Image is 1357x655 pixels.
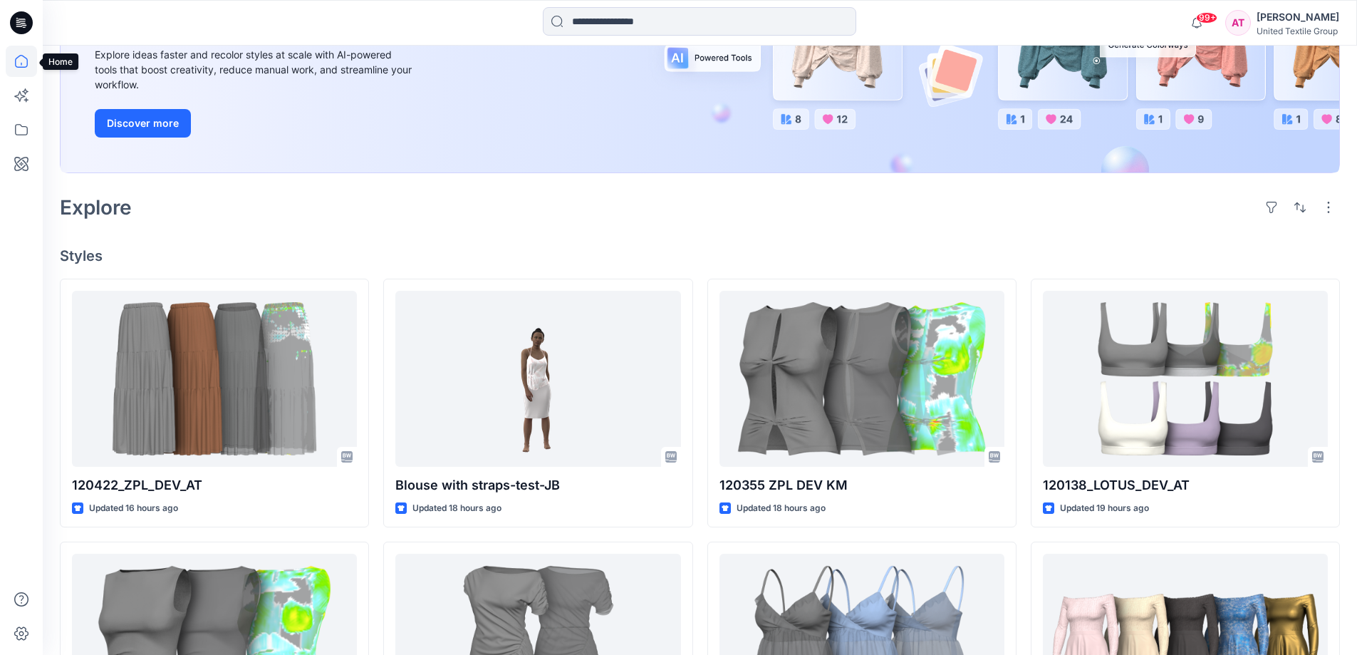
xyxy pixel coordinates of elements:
p: 120355 ZPL DEV KM [719,475,1004,495]
a: Blouse with straps-test-JB [395,291,680,467]
a: 120422_ZPL_DEV_AT [72,291,357,467]
button: Discover more [95,109,191,138]
div: AT [1225,10,1251,36]
p: Updated 16 hours ago [89,501,178,516]
a: Discover more [95,109,415,138]
p: Updated 19 hours ago [1060,501,1149,516]
a: 120355 ZPL DEV KM [719,291,1004,467]
span: 99+ [1196,12,1217,24]
h4: Styles [60,247,1340,264]
div: [PERSON_NAME] [1257,9,1339,26]
p: 120138_LOTUS_DEV_AT [1043,475,1328,495]
div: Explore ideas faster and recolor styles at scale with AI-powered tools that boost creativity, red... [95,47,415,92]
div: United Textile Group [1257,26,1339,36]
a: 120138_LOTUS_DEV_AT [1043,291,1328,467]
p: Updated 18 hours ago [737,501,826,516]
p: Blouse with straps-test-JB [395,475,680,495]
p: Updated 18 hours ago [412,501,501,516]
h2: Explore [60,196,132,219]
p: 120422_ZPL_DEV_AT [72,475,357,495]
